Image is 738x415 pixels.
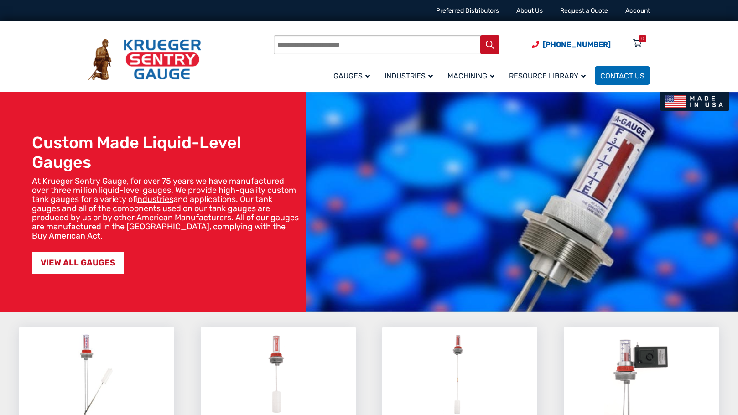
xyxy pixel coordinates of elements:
a: VIEW ALL GAUGES [32,252,124,274]
img: Krueger Sentry Gauge [88,39,201,81]
a: Contact Us [595,66,650,85]
a: About Us [516,7,543,15]
a: Resource Library [504,65,595,86]
a: Preferred Distributors [436,7,499,15]
p: At Krueger Sentry Gauge, for over 75 years we have manufactured over three million liquid-level g... [32,176,301,240]
a: Phone Number (920) 434-8860 [532,39,611,50]
a: industries [137,194,173,204]
img: bg_hero_bannerksentry [306,92,738,312]
span: Resource Library [509,72,586,80]
span: Industries [385,72,433,80]
a: Account [625,7,650,15]
a: Machining [442,65,504,86]
a: Request a Quote [560,7,608,15]
img: Made In USA [660,92,729,111]
div: 0 [641,35,644,42]
h1: Custom Made Liquid-Level Gauges [32,133,301,172]
span: Contact Us [600,72,644,80]
span: Machining [447,72,494,80]
a: Industries [379,65,442,86]
span: Gauges [333,72,370,80]
span: [PHONE_NUMBER] [543,40,611,49]
a: Gauges [328,65,379,86]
